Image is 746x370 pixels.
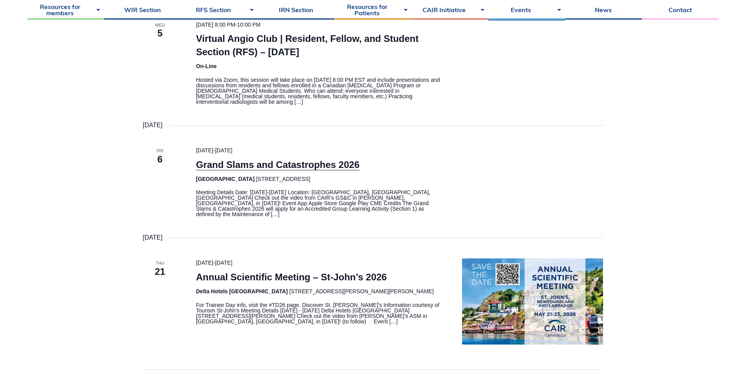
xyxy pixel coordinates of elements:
span: [DATE] [215,260,232,266]
time: - [196,22,260,28]
span: [DATE] [215,147,232,153]
time: [DATE] [143,120,163,130]
p: Meeting Details Date: [DATE]-[DATE] Location: [GEOGRAPHIC_DATA], [GEOGRAPHIC_DATA], [GEOGRAPHIC_D... [196,190,443,217]
span: Delta Hotels [GEOGRAPHIC_DATA] [196,288,287,294]
time: - [196,147,232,153]
a: Virtual Angio Club | Resident, Fellow, and Student Section (RFS) – [DATE] [196,33,419,58]
span: 5 [143,27,177,40]
p: Hosted via Zoom, this session will take place on [DATE] 8:00 PM EST and include presentations and... [196,77,443,105]
p: For Trainee Day info, visit the #TD26 page. Discover St. [PERSON_NAME]'s Information courtesy of ... [196,302,443,324]
span: [STREET_ADDRESS] [256,176,310,182]
span: Fri [143,148,177,154]
span: [DATE] [196,147,213,153]
span: [STREET_ADDRESS][PERSON_NAME][PERSON_NAME] [289,288,434,294]
img: Capture d’écran 2025-06-06 150827 [462,258,603,344]
span: 6 [143,153,177,166]
span: Thu [143,260,177,267]
span: [DATE] [196,260,213,266]
span: 21 [143,265,177,278]
a: Annual Scientific Meeting – St-John’s 2026 [196,272,387,283]
span: On-Line [196,63,217,69]
a: Grand Slams and Catastrophes 2026 [196,159,359,170]
span: [DATE] 8:00 PM [196,22,235,28]
span: [GEOGRAPHIC_DATA] [196,176,255,182]
time: - [196,260,232,266]
span: Wed [143,22,177,29]
span: 10:00 PM [237,22,260,28]
time: [DATE] [143,233,163,243]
